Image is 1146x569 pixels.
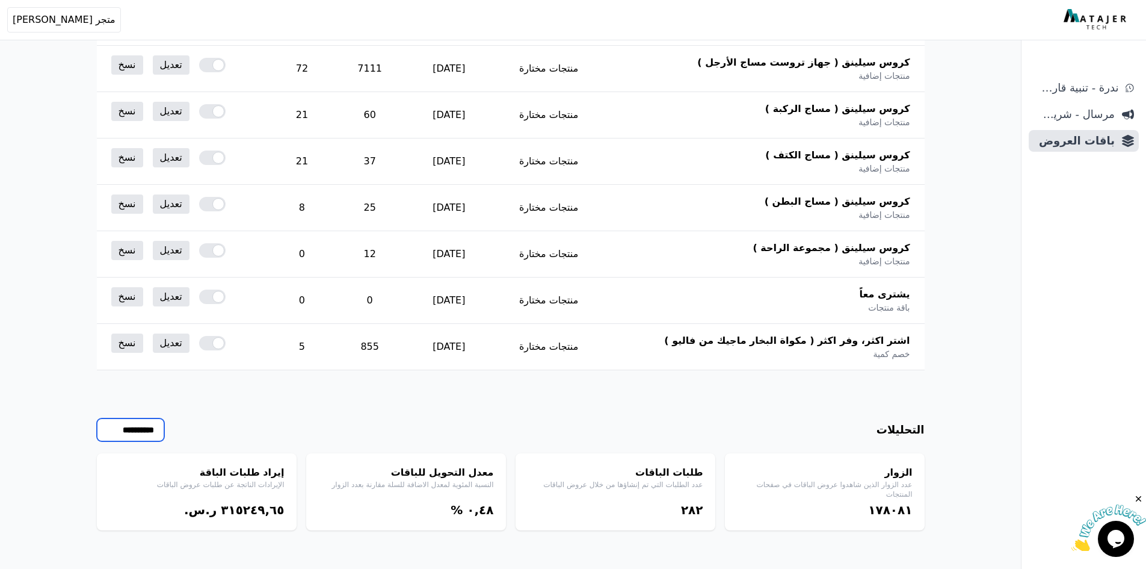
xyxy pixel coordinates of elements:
td: [DATE] [401,46,497,92]
span: منتجات إضافية [858,116,910,128]
a: نسخ [111,241,143,260]
div: ١٧٨۰٨١ [737,502,913,518]
td: منتجات مختارة [497,185,601,231]
td: 60 [338,92,401,138]
a: تعديل [153,148,189,167]
bdi: ۳١٥٢٤٩,٦٥ [221,503,284,517]
td: 72 [266,46,339,92]
span: منتجات إضافية [858,255,910,267]
span: كروس سيلينق ( مساج الكتف ) [765,148,910,163]
img: MatajerTech Logo [1064,9,1129,31]
a: تعديل [153,241,189,260]
td: 5 [266,324,339,370]
span: منتجات إضافية [858,163,910,175]
td: 0 [266,278,339,324]
td: منتجات مختارة [497,92,601,138]
h4: طلبات الباقات [528,465,703,480]
td: [DATE] [401,278,497,324]
td: 21 [266,138,339,185]
td: [DATE] [401,231,497,278]
td: منتجات مختارة [497,46,601,92]
a: نسخ [111,287,143,306]
span: كروس سيلينق ( مساج البطن ) [765,194,910,209]
a: نسخ [111,102,143,121]
span: باقة منتجات [868,302,910,314]
div: ٢٨٢ [528,502,703,518]
td: 12 [338,231,401,278]
td: 0 [266,231,339,278]
a: تعديل [153,194,189,214]
span: % [451,503,463,517]
td: 25 [338,185,401,231]
td: 0 [338,278,401,324]
td: 37 [338,138,401,185]
span: كروس سيلينق ( مجموعة الراحة ) [753,241,910,255]
p: الإيرادات الناتجة عن طلبات عروض الباقات [109,480,285,490]
span: اشتر اكثر، وفر اكثر ( مكواة البخار ماجيك من فاليو ) [664,334,910,348]
p: عدد الزوار الذين شاهدوا عروض الباقات في صفحات المنتجات [737,480,913,499]
a: نسخ [111,55,143,75]
a: نسخ [111,148,143,167]
p: النسبة المئوية لمعدل الاضافة للسلة مقارنة بعدد الزوار [318,480,494,490]
a: نسخ [111,334,143,353]
bdi: ۰,٤٨ [467,503,493,517]
span: كروس سيلينق ( جهاز تروست مساج الأرجل ) [697,55,910,70]
h4: الزوار [737,465,913,480]
td: 7111 [338,46,401,92]
td: 8 [266,185,339,231]
span: منتجات إضافية [858,70,910,82]
h4: إيراد طلبات الباقة [109,465,285,480]
td: [DATE] [401,138,497,185]
td: منتجات مختارة [497,278,601,324]
span: خصم كمية [873,348,910,360]
td: 855 [338,324,401,370]
td: [DATE] [401,92,497,138]
a: نسخ [111,194,143,214]
a: تعديل [153,55,189,75]
span: ندرة - تنبية قارب علي النفاذ [1034,79,1118,96]
h3: التحليلات [876,421,925,438]
td: 21 [266,92,339,138]
td: منتجات مختارة [497,138,601,185]
iframe: chat widget [1071,494,1146,551]
button: متجر [PERSON_NAME] [7,7,121,33]
a: تعديل [153,102,189,121]
td: منتجات مختارة [497,324,601,370]
a: تعديل [153,287,189,306]
td: [DATE] [401,324,497,370]
span: باقات العروض [1034,132,1115,149]
span: كروس سيلينق ( مساج الركبة ) [765,102,910,116]
span: ر.س. [184,503,217,517]
span: يشترى معاً [860,287,910,302]
a: تعديل [153,334,189,353]
td: [DATE] [401,185,497,231]
span: مرسال - شريط دعاية [1034,106,1115,123]
span: منتجات إضافية [858,209,910,221]
p: عدد الطلبات التي تم إنشاؤها من خلال عروض الباقات [528,480,703,490]
td: منتجات مختارة [497,231,601,278]
h4: معدل التحويل للباقات [318,465,494,480]
span: متجر [PERSON_NAME] [13,13,116,27]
